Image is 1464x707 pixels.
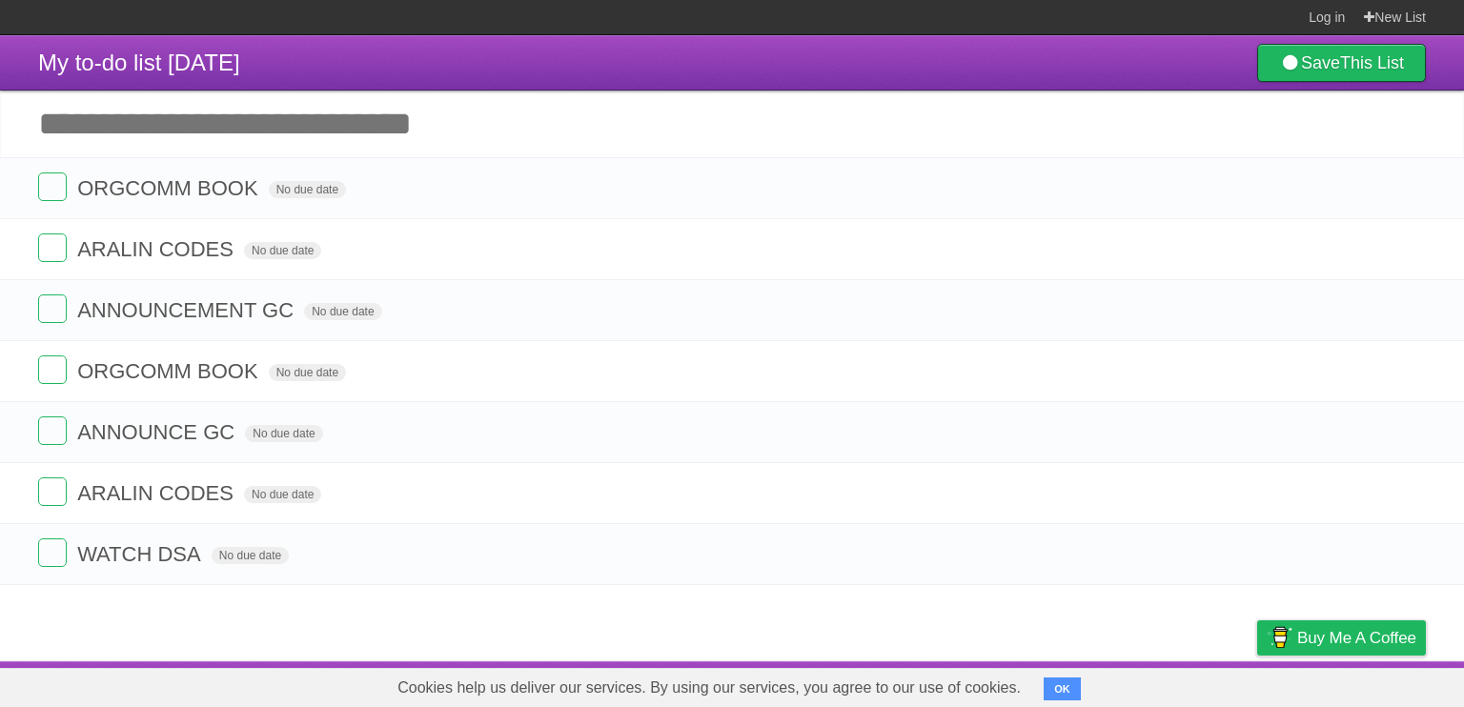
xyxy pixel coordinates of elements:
a: Privacy [1232,666,1282,702]
label: Done [38,416,67,445]
a: SaveThis List [1257,44,1426,82]
span: ANNOUNCE GC [77,420,239,444]
a: Buy me a coffee [1257,620,1426,656]
span: No due date [244,486,321,503]
a: About [1004,666,1044,702]
span: No due date [245,425,322,442]
span: No due date [304,303,381,320]
label: Done [38,233,67,262]
a: Developers [1067,666,1144,702]
label: Done [38,172,67,201]
span: WATCH DSA [77,542,206,566]
span: ORGCOMM BOOK [77,176,262,200]
img: Buy me a coffee [1267,621,1292,654]
span: No due date [244,242,321,259]
b: This List [1340,53,1404,72]
span: Buy me a coffee [1297,621,1416,655]
span: No due date [269,181,346,198]
span: Cookies help us deliver our services. By using our services, you agree to our use of cookies. [378,669,1040,707]
a: Suggest a feature [1306,666,1426,702]
span: ORGCOMM BOOK [77,359,262,383]
label: Done [38,538,67,567]
span: My to-do list [DATE] [38,50,240,75]
label: Done [38,355,67,384]
span: ARALIN CODES [77,481,238,505]
span: No due date [269,364,346,381]
span: ARALIN CODES [77,237,238,261]
span: ANNOUNCEMENT GC [77,298,298,322]
span: No due date [212,547,289,564]
label: Done [38,477,67,506]
label: Done [38,294,67,323]
a: Terms [1168,666,1210,702]
button: OK [1044,677,1081,700]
